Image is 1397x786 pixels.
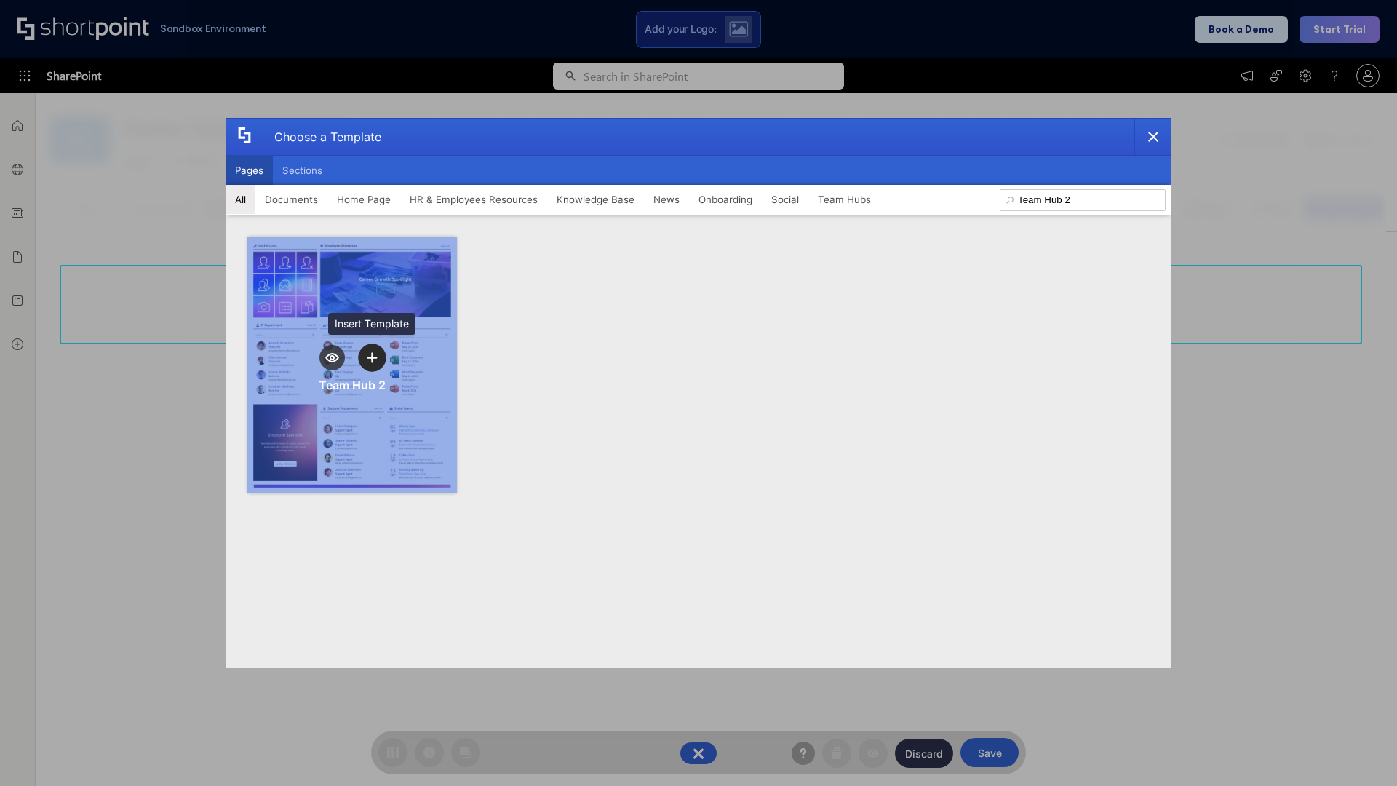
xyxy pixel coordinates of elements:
button: All [226,185,255,214]
div: Choose a Template [263,119,381,155]
button: Knowledge Base [547,185,644,214]
button: News [644,185,689,214]
button: Sections [273,156,332,185]
button: Social [762,185,808,214]
button: HR & Employees Resources [400,185,547,214]
button: Documents [255,185,327,214]
button: Home Page [327,185,400,214]
input: Search [1000,189,1166,211]
button: Team Hubs [808,185,880,214]
button: Onboarding [689,185,762,214]
iframe: Chat Widget [1324,716,1397,786]
div: Team Hub 2 [319,378,386,392]
button: Pages [226,156,273,185]
div: template selector [226,118,1171,668]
